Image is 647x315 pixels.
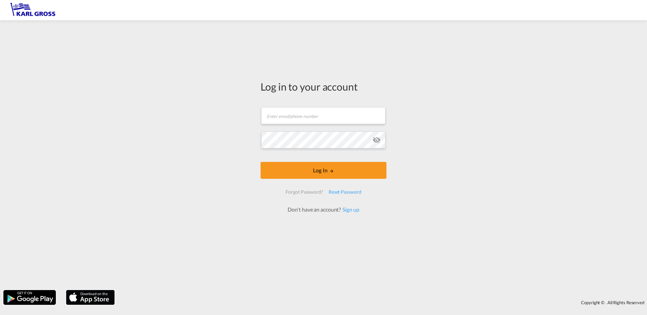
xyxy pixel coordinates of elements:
[261,162,386,179] button: LOGIN
[373,136,381,144] md-icon: icon-eye-off
[341,206,359,213] a: Sign up
[261,107,385,124] input: Enter email/phone number
[3,289,57,306] img: google.png
[65,289,115,306] img: apple.png
[118,297,647,308] div: Copyright © . All Rights Reserved
[10,3,56,18] img: 3269c73066d711f095e541db4db89301.png
[280,206,366,213] div: Don't have an account?
[326,186,364,198] div: Reset Password
[283,186,326,198] div: Forgot Password?
[261,79,386,94] div: Log in to your account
